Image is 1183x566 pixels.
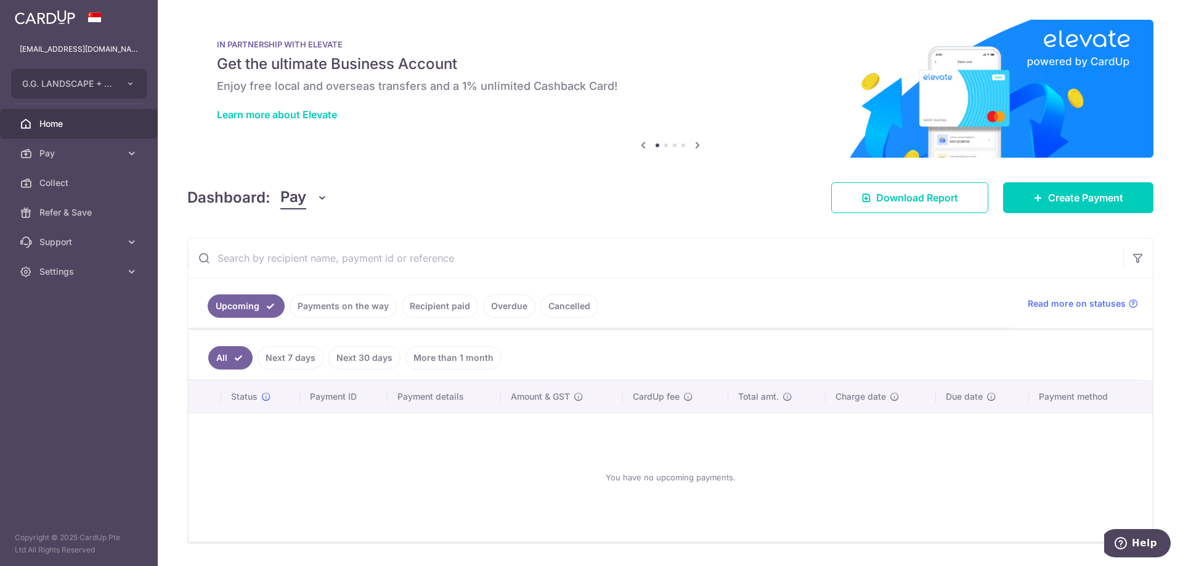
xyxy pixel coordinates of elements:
[738,390,779,403] span: Total amt.
[39,236,121,248] span: Support
[20,43,138,55] p: [EMAIL_ADDRESS][DOMAIN_NAME]
[15,10,75,25] img: CardUp
[39,177,121,189] span: Collect
[22,78,113,90] span: G.G. LANDSCAPE + CONSTRUCTION PTE LTD
[483,294,535,318] a: Overdue
[835,390,886,403] span: Charge date
[39,206,121,219] span: Refer & Save
[290,294,397,318] a: Payments on the way
[388,381,501,413] th: Payment details
[208,346,253,370] a: All
[831,182,988,213] a: Download Report
[217,39,1124,49] p: IN PARTNERSHIP WITH ELEVATE
[405,346,502,370] a: More than 1 month
[946,390,983,403] span: Due date
[217,79,1124,94] h6: Enjoy free local and overseas transfers and a 1% unlimited Cashback Card!
[187,187,270,209] h4: Dashboard:
[633,390,680,403] span: CardUp fee
[231,390,258,403] span: Status
[1104,529,1171,560] iframe: Opens a widget where you can find more information
[1028,297,1126,310] span: Read more on statuses
[280,186,306,209] span: Pay
[187,20,1153,158] img: Renovation banner
[1048,190,1123,205] span: Create Payment
[39,265,121,278] span: Settings
[208,294,285,318] a: Upcoming
[1029,381,1152,413] th: Payment method
[511,390,570,403] span: Amount & GST
[203,423,1137,532] div: You have no upcoming payments.
[1028,297,1138,310] a: Read more on statuses
[1003,182,1153,213] a: Create Payment
[300,381,388,413] th: Payment ID
[217,108,337,121] a: Learn more about Elevate
[258,346,323,370] a: Next 7 days
[280,186,328,209] button: Pay
[402,294,478,318] a: Recipient paid
[11,69,147,99] button: G.G. LANDSCAPE + CONSTRUCTION PTE LTD
[188,238,1123,278] input: Search by recipient name, payment id or reference
[39,147,121,160] span: Pay
[876,190,958,205] span: Download Report
[39,118,121,130] span: Home
[540,294,598,318] a: Cancelled
[328,346,400,370] a: Next 30 days
[217,54,1124,74] h5: Get the ultimate Business Account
